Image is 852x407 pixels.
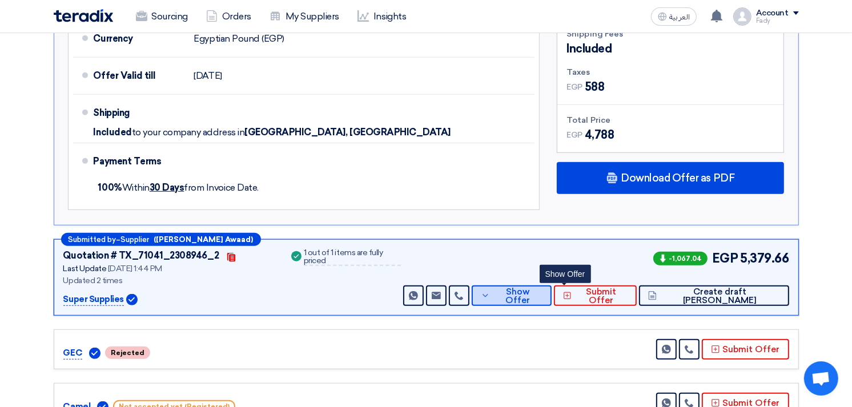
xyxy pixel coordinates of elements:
[574,288,628,305] span: Submit Offer
[154,236,254,243] b: ([PERSON_NAME] Awaad)
[194,70,222,82] span: [DATE]
[132,127,245,138] span: to your company address in
[94,127,132,138] span: Included
[94,25,185,53] div: Currency
[566,114,774,126] div: Total Price
[621,173,734,183] span: Download Offer as PDF
[105,346,150,359] span: Rejected
[89,348,101,359] img: Verified Account
[94,148,521,175] div: Payment Terms
[63,249,219,263] div: Quotation # TX_71041_2308946_2
[566,40,612,57] span: Included
[94,62,185,90] div: Offer Valid till
[566,81,582,93] span: EGP
[639,285,789,306] button: Create draft [PERSON_NAME]
[94,99,185,127] div: Shipping
[244,127,451,138] span: [GEOGRAPHIC_DATA], [GEOGRAPHIC_DATA]
[348,4,415,29] a: Insights
[63,346,83,360] p: GEC
[121,236,150,243] span: Supplier
[98,182,122,193] strong: 100%
[493,288,542,305] span: Show Offer
[472,285,552,306] button: Show Offer
[54,9,113,22] img: Teradix logo
[63,264,107,273] span: Last Update
[653,252,708,265] span: -1,067.04
[260,4,348,29] a: My Suppliers
[63,293,124,307] p: Super Supplies
[108,264,162,273] span: [DATE] 1:44 PM
[566,66,774,78] div: Taxes
[669,13,690,21] span: العربية
[740,249,789,268] span: 5,379.66
[194,28,284,50] div: Egyptian Pound (EGP)
[98,182,259,193] span: Within from Invoice Date.
[126,294,138,305] img: Verified Account
[702,339,789,360] button: Submit Offer
[566,28,774,40] div: Shipping Fees
[197,4,260,29] a: Orders
[804,361,838,396] a: Open chat
[660,288,779,305] span: Create draft [PERSON_NAME]
[69,236,116,243] span: Submitted by
[756,18,799,24] div: Fady
[61,233,261,246] div: –
[540,265,591,283] div: Show Offer
[127,4,197,29] a: Sourcing
[585,78,605,95] span: 588
[585,126,614,143] span: 4,788
[733,7,751,26] img: profile_test.png
[554,285,637,306] button: Submit Offer
[150,182,184,193] u: 30 Days
[712,249,738,268] span: EGP
[651,7,697,26] button: العربية
[304,249,401,266] div: 1 out of 1 items are fully priced
[63,275,275,287] div: Updated 2 times
[566,129,582,141] span: EGP
[756,9,789,18] div: Account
